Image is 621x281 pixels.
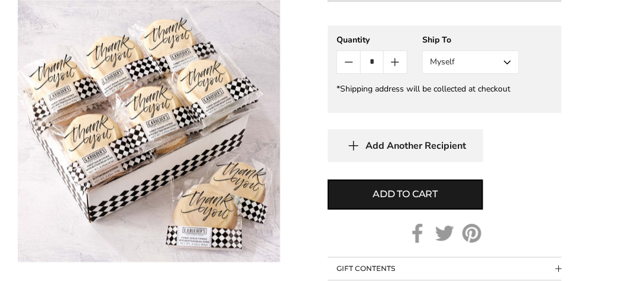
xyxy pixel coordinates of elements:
gfm-form: New recipient [328,25,562,113]
input: Quantity [360,51,383,73]
button: Add Another Recipient [328,129,483,162]
div: Quantity [337,34,407,45]
button: Myself [422,50,519,74]
div: Ship To [422,34,519,45]
span: Add to cart [373,187,438,201]
button: Collapsible block button [328,257,562,280]
div: *Shipping address will be collected at checkout [337,83,553,94]
a: Pinterest [462,224,481,243]
a: Twitter [435,224,454,243]
button: Add to cart [328,179,483,210]
a: Facebook [408,224,427,243]
button: Count minus [337,51,360,73]
button: Count plus [384,51,407,73]
span: Add Another Recipient [366,140,466,152]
